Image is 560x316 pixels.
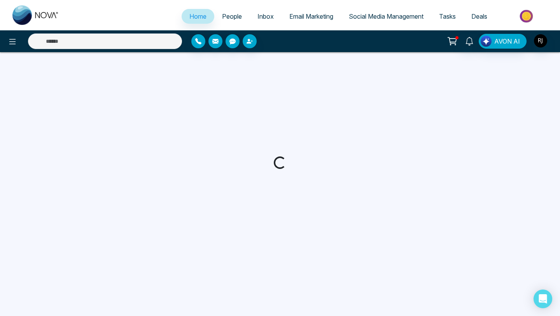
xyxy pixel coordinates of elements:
[282,9,341,24] a: Email Marketing
[439,12,456,20] span: Tasks
[250,9,282,24] a: Inbox
[214,9,250,24] a: People
[349,12,423,20] span: Social Media Management
[257,12,274,20] span: Inbox
[471,12,487,20] span: Deals
[464,9,495,24] a: Deals
[499,7,555,25] img: Market-place.gif
[431,9,464,24] a: Tasks
[182,9,214,24] a: Home
[494,37,520,46] span: AVON AI
[479,34,527,49] button: AVON AI
[289,12,333,20] span: Email Marketing
[481,36,492,47] img: Lead Flow
[189,12,206,20] span: Home
[534,34,547,47] img: User Avatar
[341,9,431,24] a: Social Media Management
[222,12,242,20] span: People
[534,290,552,308] div: Open Intercom Messenger
[12,5,59,25] img: Nova CRM Logo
